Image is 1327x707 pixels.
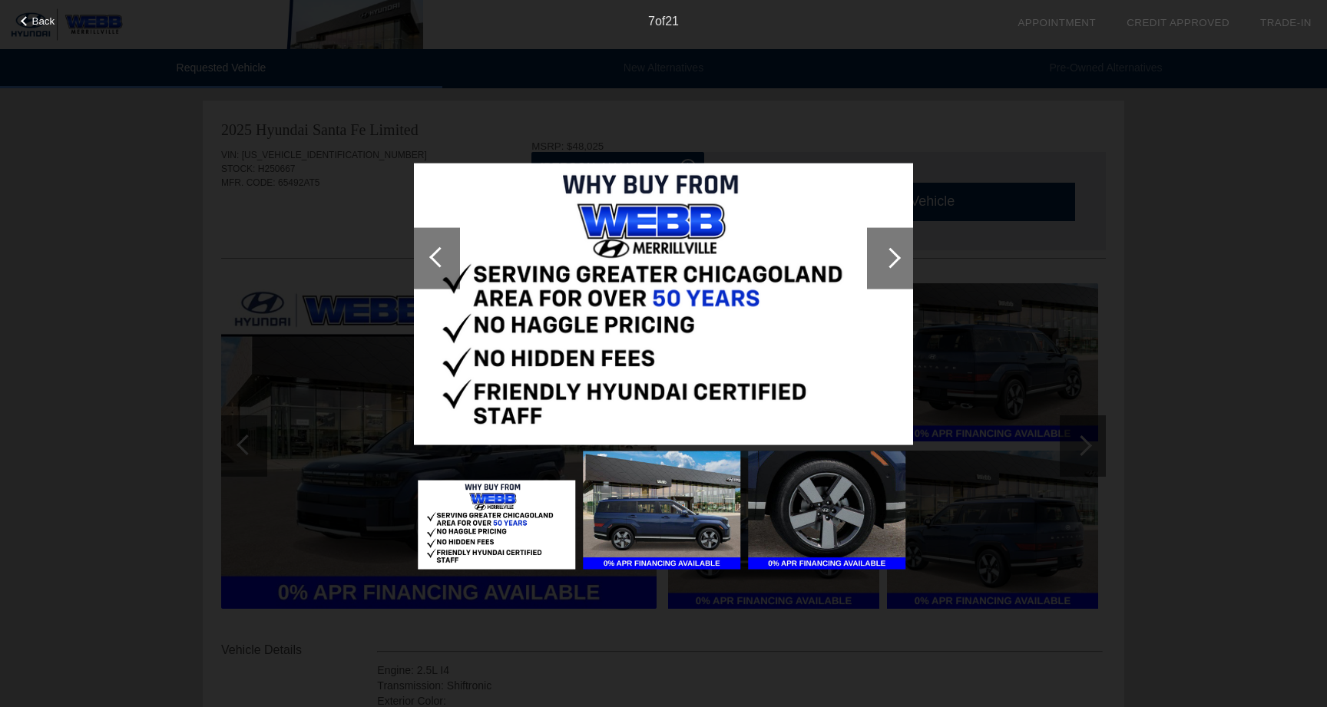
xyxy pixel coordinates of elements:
img: e956e337-ba75-4268-a46b-7642c89330b4.png [414,164,913,445]
a: Appointment [1018,17,1096,28]
img: 07293c15-e9ba-49d7-b844-34c2b390da40.jpg [583,451,740,570]
a: Credit Approved [1127,17,1229,28]
span: 7 [648,15,655,28]
a: Trade-In [1260,17,1312,28]
span: 21 [665,15,679,28]
span: Back [32,15,55,27]
img: 889cbd6e-3b52-447c-ae0d-fad69bcea485.jpg [748,451,905,570]
img: e956e337-ba75-4268-a46b-7642c89330b4.png [418,481,575,570]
